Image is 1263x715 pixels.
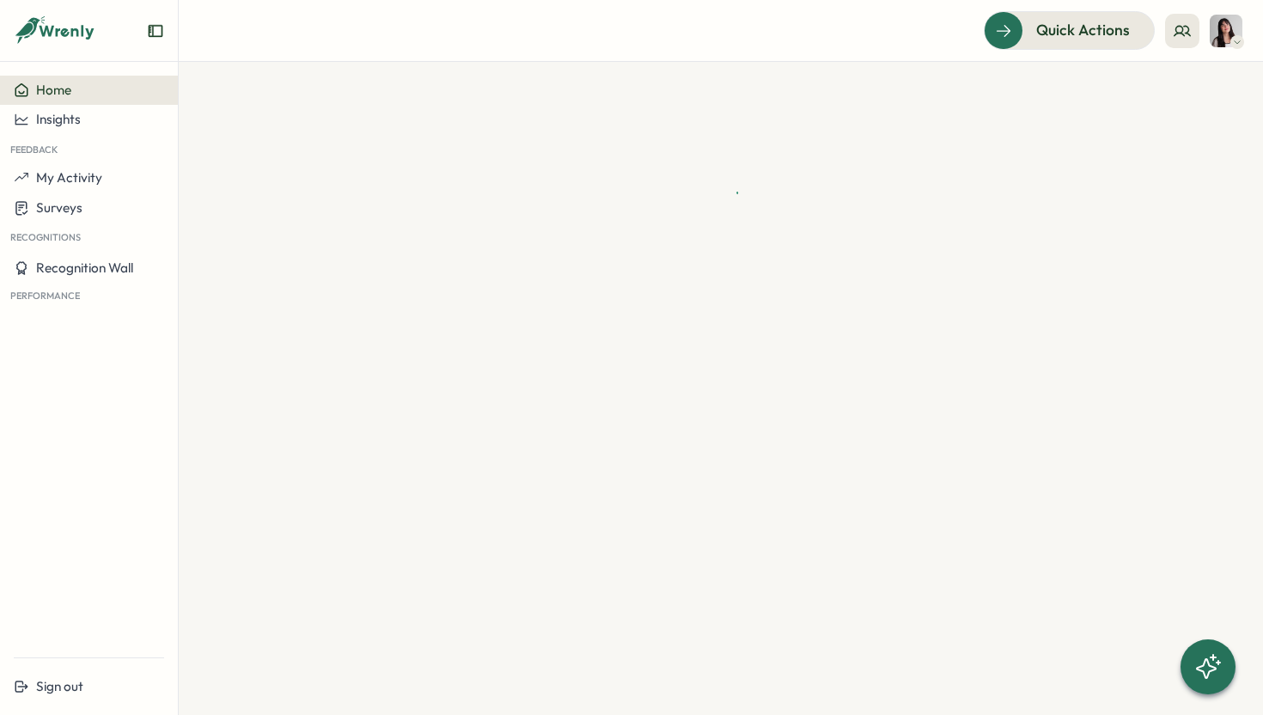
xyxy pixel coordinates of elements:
span: Surveys [36,199,82,216]
span: My Activity [36,169,102,186]
span: Sign out [36,678,83,694]
img: Andrea Lopez [1210,15,1242,47]
span: Recognition Wall [36,260,133,276]
button: Expand sidebar [147,22,164,40]
span: Insights [36,111,81,127]
span: Quick Actions [1036,19,1130,41]
span: Home [36,82,71,98]
button: Quick Actions [984,11,1155,49]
